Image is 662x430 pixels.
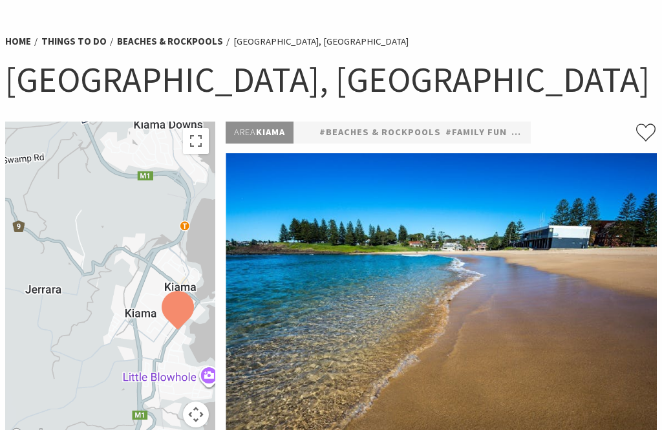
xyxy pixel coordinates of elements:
a: Home [5,35,31,48]
span: Area [234,126,256,138]
button: Map camera controls [183,402,209,427]
button: Toggle fullscreen view [183,128,209,154]
li: [GEOGRAPHIC_DATA], [GEOGRAPHIC_DATA] [233,34,409,49]
a: Beaches & Rockpools [117,35,223,48]
h1: [GEOGRAPHIC_DATA], [GEOGRAPHIC_DATA] [5,56,657,102]
a: Things To Do [41,35,107,48]
p: Kiama [226,122,294,144]
a: #Family Fun [445,125,507,140]
a: #Beaches & Rockpools [319,125,441,140]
